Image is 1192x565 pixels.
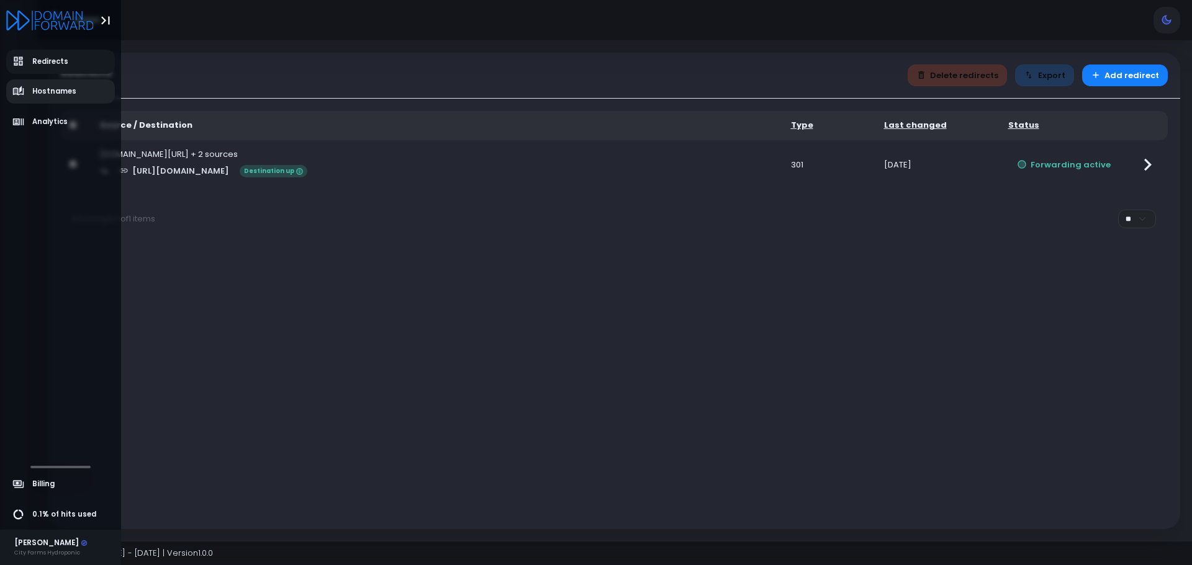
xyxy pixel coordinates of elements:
a: Hostnames [6,79,115,104]
a: Redirects [6,50,115,74]
span: Destination up [240,165,307,177]
td: [DATE] [876,140,1000,190]
span: Copyright © [DATE] - [DATE] | Version 1.0.0 [48,547,213,559]
th: Status [1000,111,1128,140]
span: Analytics [32,117,68,127]
span: 0.1% of hits used [32,509,96,520]
span: Billing [32,479,55,489]
td: 301 [783,140,876,190]
div: [PERSON_NAME] [14,538,88,549]
button: Add redirect [1082,65,1168,86]
a: Analytics [6,110,115,134]
button: Forwarding active [1008,154,1120,176]
a: [URL][DOMAIN_NAME] [110,160,238,182]
a: Billing [6,472,115,496]
th: Last changed [876,111,1000,140]
span: Hostnames [32,86,76,97]
div: City Farms Hydroponic [14,548,88,557]
span: Redirects [32,56,68,67]
button: Toggle Aside [94,9,117,32]
a: 0.1% of hits used [6,502,115,527]
select: Per [1118,210,1155,228]
div: [DOMAIN_NAME][URL] + 2 sources [100,148,775,161]
th: Source / Destination [92,111,783,140]
a: Logo [6,11,94,28]
th: Type [783,111,876,140]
